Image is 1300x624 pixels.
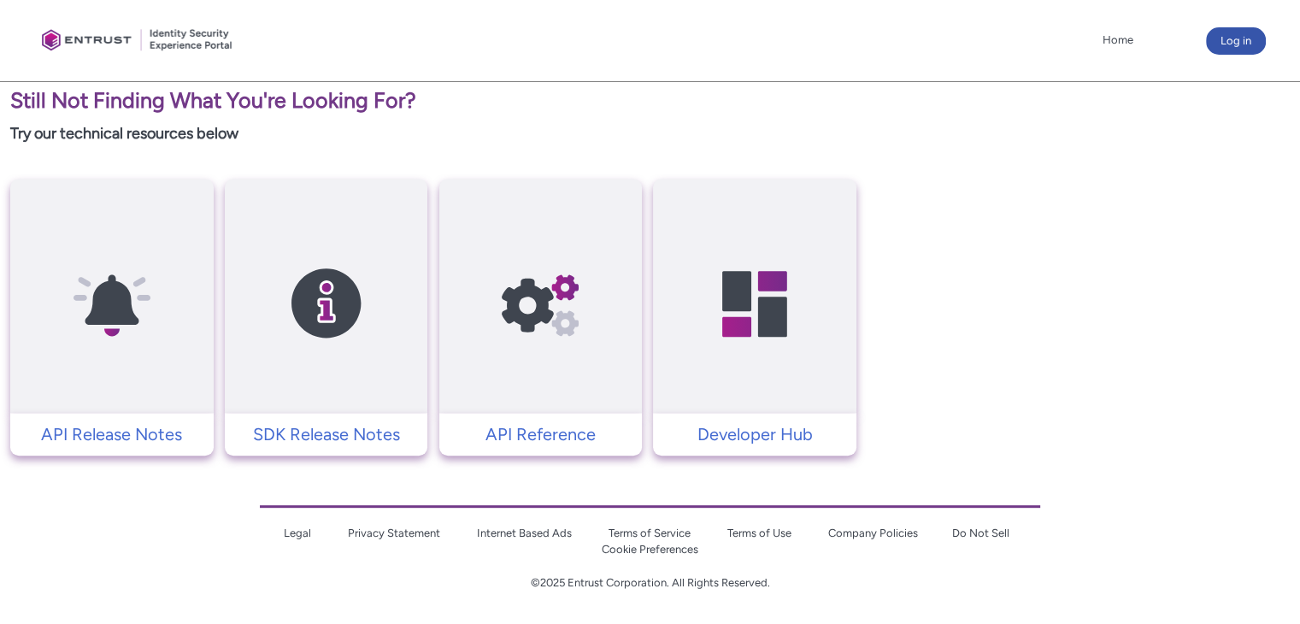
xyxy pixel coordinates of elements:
a: SDK Release Notes [225,421,428,447]
a: Terms of Service [608,527,690,539]
a: Developer Hub [653,421,856,447]
img: API Reference [459,212,621,396]
p: Developer Hub [662,421,848,447]
button: Log in [1206,27,1266,55]
a: Internet Based Ads [476,527,571,539]
img: SDK Release Notes [245,212,408,396]
p: API Release Notes [19,421,205,447]
img: Developer Hub [674,212,836,396]
a: API Reference [439,421,643,447]
a: Terms of Use [726,527,791,539]
p: API Reference [448,421,634,447]
a: Privacy Statement [347,527,439,539]
a: Legal [283,527,310,539]
p: Try our technical resources below [10,122,856,145]
p: Still Not Finding What You're Looking For? [10,85,856,117]
a: Home [1098,27,1138,53]
a: Cookie Preferences [602,543,698,556]
p: ©2025 Entrust Corporation. All Rights Reserved. [260,574,1040,592]
a: Do Not Sell [951,527,1009,539]
p: SDK Release Notes [233,421,420,447]
a: Company Policies [827,527,917,539]
img: API Release Notes [31,212,193,396]
a: API Release Notes [10,421,214,447]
